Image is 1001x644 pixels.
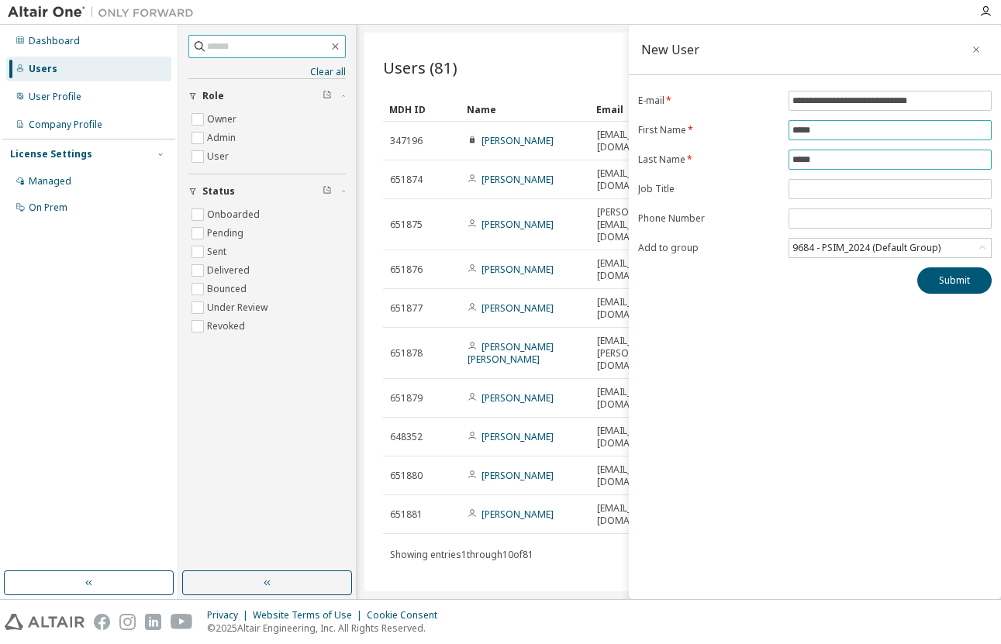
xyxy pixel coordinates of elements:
div: Managed [29,175,71,188]
a: [PERSON_NAME] [482,218,554,231]
div: Cookie Consent [367,609,447,622]
label: Bounced [207,280,250,298]
a: [PERSON_NAME] [482,173,554,186]
div: Name [467,97,584,122]
a: [PERSON_NAME] [482,469,554,482]
a: [PERSON_NAME] [482,134,554,147]
img: facebook.svg [94,614,110,630]
div: New User [641,43,699,56]
a: [PERSON_NAME] [482,301,554,315]
button: Role [188,79,346,113]
label: Job Title [638,183,779,195]
div: Privacy [207,609,253,622]
label: Sent [207,243,230,261]
a: [PERSON_NAME] [PERSON_NAME] [468,340,554,366]
span: Status [202,185,235,198]
p: © 2025 Altair Engineering, Inc. All Rights Reserved. [207,622,447,635]
label: Owner [207,110,240,129]
span: 651876 [390,263,423,276]
button: Submit [917,267,992,294]
label: Admin [207,129,239,147]
a: [PERSON_NAME] [482,263,554,276]
img: youtube.svg [171,614,193,630]
label: Pending [207,224,247,243]
label: Revoked [207,317,248,336]
div: Email [596,97,661,122]
img: instagram.svg [119,614,136,630]
div: 9684 - PSIM_2024 (Default Group) [790,239,943,257]
img: linkedin.svg [145,614,161,630]
span: [EMAIL_ADDRESS][DOMAIN_NAME] [597,386,675,411]
div: Website Terms of Use [253,609,367,622]
label: First Name [638,124,779,136]
div: On Prem [29,201,67,214]
span: Clear filter [323,90,332,102]
span: 651879 [390,392,423,405]
a: [PERSON_NAME] [482,508,554,521]
span: Users (81) [383,57,457,78]
label: User [207,147,232,166]
span: [EMAIL_ADDRESS][DOMAIN_NAME] [597,425,675,449]
span: 651875 [390,219,423,231]
a: Clear all [188,66,346,78]
label: Phone Number [638,212,779,225]
span: 651880 [390,470,423,482]
span: [EMAIL_ADDRESS][DOMAIN_NAME] [597,167,675,192]
span: 651877 [390,302,423,315]
label: Under Review [207,298,271,317]
div: 9684 - PSIM_2024 (Default Group) [789,239,991,257]
span: [EMAIL_ADDRESS][DOMAIN_NAME] [597,257,675,282]
div: MDH ID [389,97,454,122]
img: altair_logo.svg [5,614,85,630]
label: Last Name [638,153,779,166]
span: Showing entries 1 through 10 of 81 [390,548,533,561]
a: [PERSON_NAME] [482,430,554,443]
img: Altair One [8,5,202,20]
span: [EMAIL_ADDRESS][DOMAIN_NAME] [597,129,675,153]
a: [PERSON_NAME] [482,391,554,405]
span: Clear filter [323,185,332,198]
label: E-mail [638,95,779,107]
div: Company Profile [29,119,102,131]
span: [PERSON_NAME][EMAIL_ADDRESS][DOMAIN_NAME] [597,206,675,243]
label: Delivered [207,261,253,280]
span: [EMAIL_ADDRESS][DOMAIN_NAME] [597,463,675,488]
button: Status [188,174,346,208]
div: User Profile [29,91,81,103]
div: Users [29,63,57,75]
span: [EMAIL_ADDRESS][DOMAIN_NAME] [597,296,675,321]
span: [EMAIL_ADDRESS][PERSON_NAME][DOMAIN_NAME] [597,335,675,372]
div: License Settings [10,148,92,160]
span: Role [202,90,224,102]
label: Add to group [638,242,779,254]
span: 648352 [390,431,423,443]
div: Dashboard [29,35,80,47]
label: Onboarded [207,205,263,224]
span: 651874 [390,174,423,186]
span: [EMAIL_ADDRESS][DOMAIN_NAME] [597,502,675,527]
span: 347196 [390,135,423,147]
span: 651878 [390,347,423,360]
span: 651881 [390,508,423,521]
